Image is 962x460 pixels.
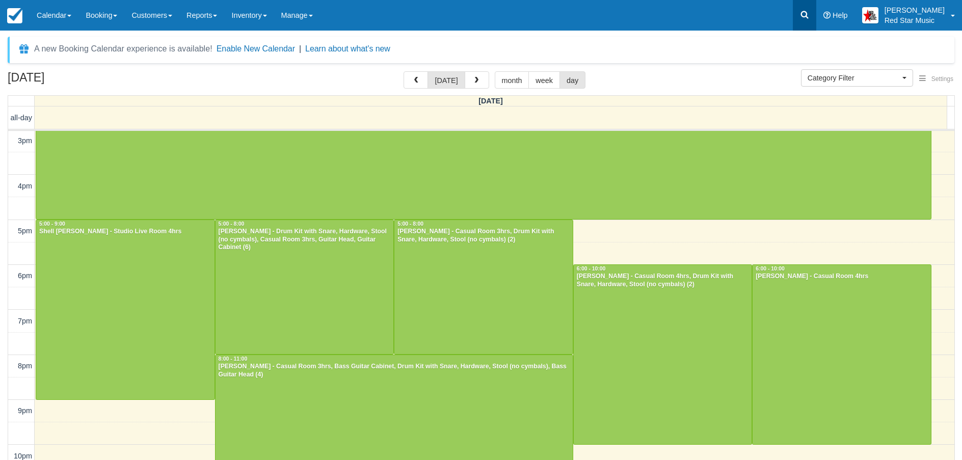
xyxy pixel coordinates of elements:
div: [PERSON_NAME] - Drum Kit with Snare, Hardware, Stool (no cymbals), Casual Room 3hrs, Guitar Head,... [218,228,391,252]
a: Learn about what's new [305,44,390,53]
span: Settings [931,75,953,83]
img: checkfront-main-nav-mini-logo.png [7,8,22,23]
span: Help [833,11,848,19]
div: [PERSON_NAME] - Casual Room 3hrs, Drum Kit with Snare, Hardware, Stool (no cymbals) (2) [397,228,570,244]
button: [DATE] [427,71,465,89]
span: 5:00 - 9:00 [39,221,65,227]
span: all-day [11,114,32,122]
span: | [299,44,301,53]
a: 6:00 - 10:00[PERSON_NAME] - Casual Room 4hrs, Drum Kit with Snare, Hardware, Stool (no cymbals) (2) [573,264,753,445]
h2: [DATE] [8,71,137,90]
button: day [559,71,585,89]
span: 4pm [18,182,32,190]
img: A2 [862,7,878,23]
div: [PERSON_NAME] - Casual Room 3hrs, Bass Guitar Cabinet, Drum Kit with Snare, Hardware, Stool (no c... [218,363,570,379]
span: 6pm [18,272,32,280]
p: Red Star Music [885,15,945,25]
p: [PERSON_NAME] [885,5,945,15]
span: 5:00 - 8:00 [219,221,245,227]
span: 3pm [18,137,32,145]
span: 5:00 - 8:00 [397,221,423,227]
button: Settings [913,72,959,87]
span: [DATE] [478,97,503,105]
span: 6:00 - 10:00 [577,266,606,272]
div: [PERSON_NAME] - Casual Room 4hrs [755,273,928,281]
a: 6:00 - 10:00[PERSON_NAME] - Casual Room 4hrs [752,264,931,445]
a: 5:00 - 8:00[PERSON_NAME] - Drum Kit with Snare, Hardware, Stool (no cymbals), Casual Room 3hrs, G... [215,220,394,355]
span: 9pm [18,407,32,415]
a: 5:00 - 9:00Shell [PERSON_NAME] - Studio Live Room 4hrs [36,220,215,400]
span: 8pm [18,362,32,370]
button: month [495,71,529,89]
div: [PERSON_NAME] - Casual Room 4hrs, Drum Kit with Snare, Hardware, Stool (no cymbals) (2) [576,273,750,289]
i: Help [823,12,831,19]
div: A new Booking Calendar experience is available! [34,43,212,55]
span: 8:00 - 11:00 [219,356,248,362]
span: 5pm [18,227,32,235]
button: Enable New Calendar [217,44,295,54]
div: Shell [PERSON_NAME] - Studio Live Room 4hrs [39,228,212,236]
button: week [528,71,560,89]
span: Category Filter [808,73,900,83]
a: 5:00 - 8:00[PERSON_NAME] - Casual Room 3hrs, Drum Kit with Snare, Hardware, Stool (no cymbals) (2) [394,220,573,355]
span: 10pm [14,452,32,460]
span: 7pm [18,317,32,325]
button: Category Filter [801,69,913,87]
span: 6:00 - 10:00 [756,266,785,272]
